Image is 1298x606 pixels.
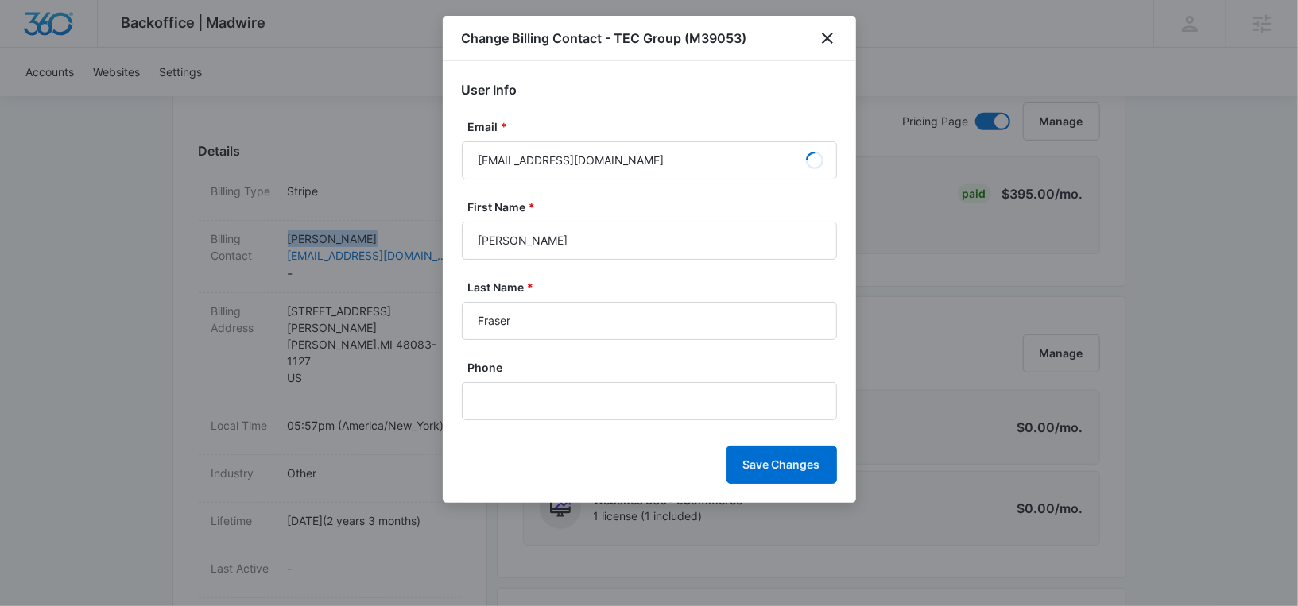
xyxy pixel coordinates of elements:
[468,118,843,135] label: Email
[468,199,843,215] label: First Name
[462,80,837,99] h2: User Info
[818,29,837,48] button: close
[726,446,837,484] button: Save Changes
[462,29,747,48] h1: Change Billing Contact - TEC Group (M39053)
[462,141,837,179] input: janedoe@gmail.com
[468,359,843,376] label: Phone
[468,279,843,295] label: Last Name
